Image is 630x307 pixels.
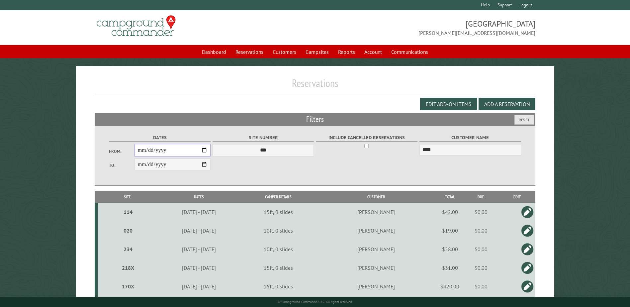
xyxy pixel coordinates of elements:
small: © Campground Commander LLC. All rights reserved. [278,300,353,304]
td: $0.00 [463,203,499,221]
a: Communications [387,46,432,58]
div: [DATE] - [DATE] [157,209,240,215]
td: $0.00 [463,240,499,258]
a: Customers [269,46,300,58]
div: [DATE] - [DATE] [157,283,240,290]
label: To: [109,162,134,168]
img: Campground Commander [95,13,178,39]
td: $31.00 [437,258,463,277]
a: Account [360,46,386,58]
div: 218X [101,264,155,271]
div: 234 [101,246,155,253]
td: 15ft, 0 slides [241,258,315,277]
a: Dashboard [198,46,230,58]
button: Edit Add-on Items [420,98,477,110]
td: $0.00 [463,221,499,240]
button: Reset [514,115,534,125]
td: $42.00 [437,203,463,221]
th: Edit [499,191,535,203]
div: 170X [101,283,155,290]
td: [PERSON_NAME] [315,203,437,221]
th: Camper Details [241,191,315,203]
h1: Reservations [95,77,535,95]
button: Add a Reservation [479,98,535,110]
th: Site [98,191,156,203]
th: Total [437,191,463,203]
a: Reports [334,46,359,58]
a: Campsites [302,46,333,58]
label: Customer Name [419,134,521,142]
td: 15ft, 0 slides [241,277,315,296]
th: Dates [156,191,241,203]
div: 114 [101,209,155,215]
span: [GEOGRAPHIC_DATA] [PERSON_NAME][EMAIL_ADDRESS][DOMAIN_NAME] [315,18,535,37]
td: [PERSON_NAME] [315,240,437,258]
th: Due [463,191,499,203]
td: $0.00 [463,258,499,277]
td: [PERSON_NAME] [315,221,437,240]
td: $0.00 [463,277,499,296]
td: 15ft, 0 slides [241,203,315,221]
td: 10ft, 0 slides [241,240,315,258]
td: [PERSON_NAME] [315,277,437,296]
div: [DATE] - [DATE] [157,227,240,234]
a: Reservations [231,46,267,58]
label: Site Number [213,134,314,142]
h2: Filters [95,113,535,126]
label: Include Cancelled Reservations [316,134,417,142]
div: [DATE] - [DATE] [157,246,240,253]
div: [DATE] - [DATE] [157,264,240,271]
label: Dates [109,134,210,142]
label: From: [109,148,134,154]
td: [PERSON_NAME] [315,258,437,277]
td: $420.00 [437,277,463,296]
td: $58.00 [437,240,463,258]
th: Customer [315,191,437,203]
td: 10ft, 0 slides [241,221,315,240]
div: 020 [101,227,155,234]
td: $19.00 [437,221,463,240]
